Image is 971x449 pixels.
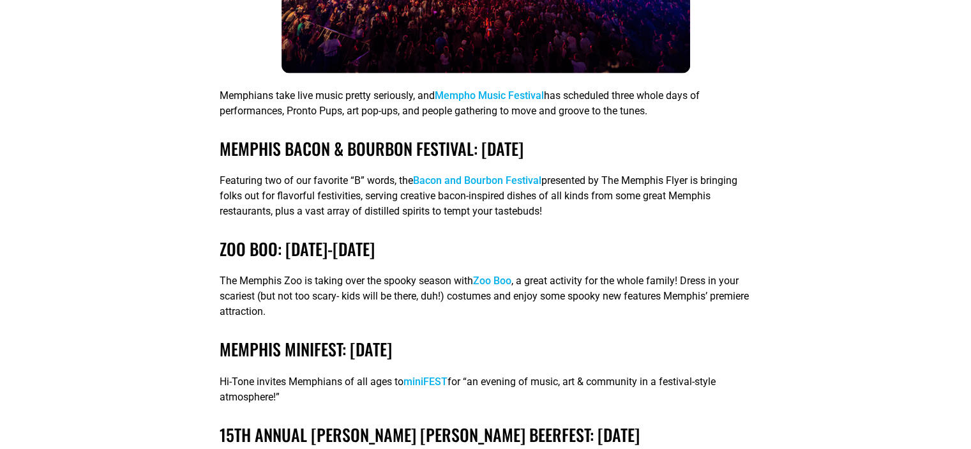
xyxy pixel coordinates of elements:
a: Bacon and Bourbon Festival [413,174,541,186]
p: Featuring two of our favorite “B” words, the presented by The Memphis Flyer is bringing folks out... [220,173,751,219]
a: miniFEST [403,376,448,388]
a: Memphis Bacon & Bourbon Festival: [DATE] [220,136,523,161]
p: The Memphis Zoo is taking over the spooky season with , a great activity for the whole family! Dr... [220,273,751,319]
p: Memphians take live music pretty seriously, and has scheduled three whole days of performances, P... [220,88,751,119]
a: Memphis minifest: [DATE] [220,337,392,361]
p: Hi-Tone invites Memphians of all ages to for “an evening of music, art & community in a festival-... [220,374,751,405]
a: Mempho Music Festival [435,89,544,102]
a: Zoo Boo [473,275,511,287]
a: 15th Annual [PERSON_NAME] [PERSON_NAME] Beerfest: [DATE] [220,422,640,447]
a: zoo boo: [DATE]-[DATE] [220,236,375,261]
